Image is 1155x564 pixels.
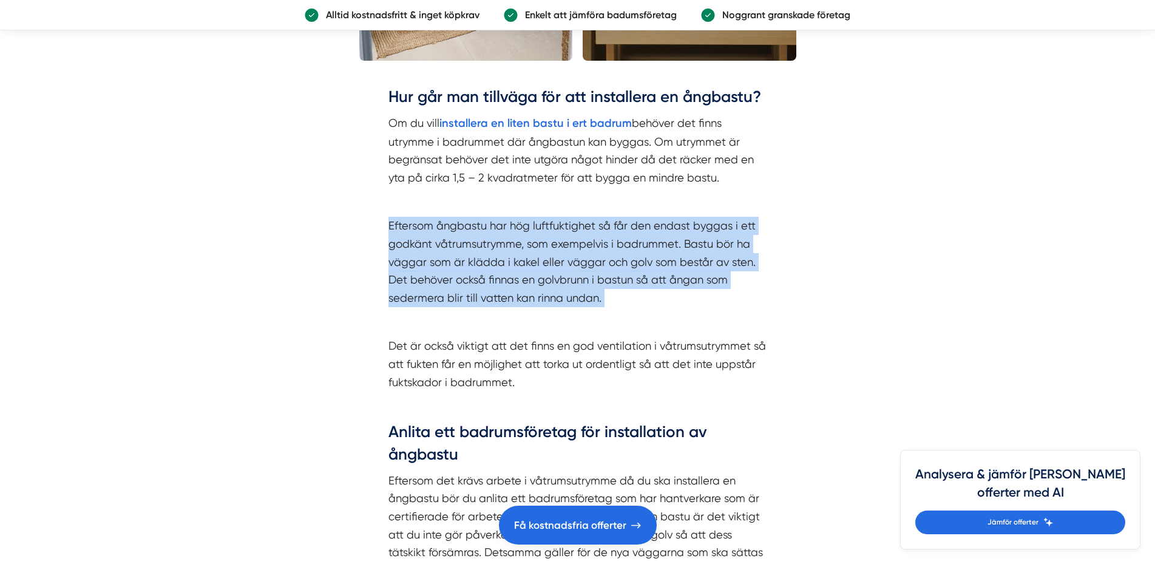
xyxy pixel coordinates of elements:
[319,7,479,22] p: Alltid kostnadsfritt & inget köpkrav
[915,465,1125,511] h4: Analysera & jämför [PERSON_NAME] offerter med AI
[915,511,1125,534] a: Jämför offerter
[388,86,767,114] h3: Hur går man tillväga för att installera en ångbastu?
[518,7,677,22] p: Enkelt att jämföra badumsföretag
[388,114,767,187] p: Om du vill behöver det finns utrymme i badrummet där ångbastun kan byggas. Om utrymmet är begräns...
[388,421,767,471] h3: Anlita ett badrumsföretag för installation av ångbastu
[514,517,626,534] span: Få kostnadsfria offerter
[388,217,767,307] p: Eftersom ångbastu har hög luftfuktighet så får den endast byggas i ett godkänt våtrumsutrymme, so...
[715,7,850,22] p: Noggrant granskade företag
[388,337,767,391] p: Det är också viktigt att det finns en god ventilation i våtrumsutrymmet så att fukten får en möjl...
[987,517,1038,528] span: Jämför offerter
[499,506,657,545] a: Få kostnadsfria offerter
[439,117,632,130] strong: installera en liten bastu i ert badrum
[439,117,632,129] a: installera en liten bastu i ert badrum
